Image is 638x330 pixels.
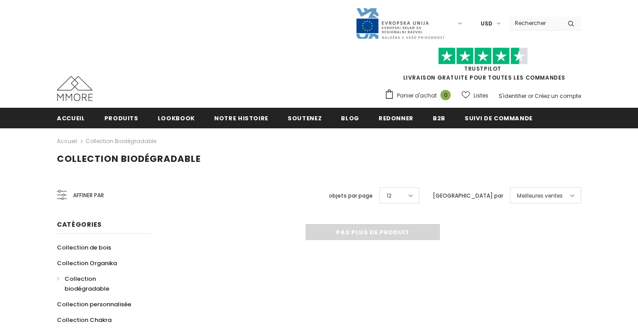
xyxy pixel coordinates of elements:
[509,17,561,30] input: Search Site
[341,108,359,128] a: Blog
[355,7,445,40] img: Javni Razpis
[433,191,503,200] label: [GEOGRAPHIC_DATA] par
[474,91,488,100] span: Listes
[65,275,109,293] span: Collection biodégradable
[57,76,93,101] img: Cas MMORE
[355,19,445,27] a: Javni Razpis
[517,191,563,200] span: Meilleures ventes
[379,108,414,128] a: Redonner
[433,114,445,123] span: B2B
[104,108,138,128] a: Produits
[528,92,533,100] span: or
[329,191,373,200] label: objets par page
[384,51,581,81] span: LIVRAISON GRATUITE POUR TOUTES LES COMMANDES
[57,114,85,123] span: Accueil
[464,65,501,72] a: TrustPilot
[57,136,77,147] a: Accueil
[57,152,201,165] span: Collection biodégradable
[481,19,492,28] span: USD
[158,114,195,123] span: Lookbook
[438,47,528,65] img: Faites confiance aux étoiles pilotes
[535,92,581,100] a: Créez un compte
[465,108,533,128] a: Suivi de commande
[387,191,392,200] span: 12
[57,312,112,328] a: Collection Chakra
[73,190,104,200] span: Affiner par
[57,271,141,296] a: Collection biodégradable
[461,88,488,103] a: Listes
[57,316,112,324] span: Collection Chakra
[397,91,437,100] span: Panier d'achat
[158,108,195,128] a: Lookbook
[57,240,111,255] a: Collection de bois
[288,114,322,123] span: soutenez
[57,259,117,267] span: Collection Organika
[57,220,102,229] span: Catégories
[440,90,451,100] span: 0
[214,108,268,128] a: Notre histoire
[86,137,156,145] a: Collection biodégradable
[57,243,111,252] span: Collection de bois
[57,255,117,271] a: Collection Organika
[57,296,131,312] a: Collection personnalisée
[57,300,131,309] span: Collection personnalisée
[57,108,85,128] a: Accueil
[104,114,138,123] span: Produits
[288,108,322,128] a: soutenez
[433,108,445,128] a: B2B
[341,114,359,123] span: Blog
[214,114,268,123] span: Notre histoire
[379,114,414,123] span: Redonner
[384,89,455,102] a: Panier d'achat 0
[465,114,533,123] span: Suivi de commande
[499,92,526,100] a: S'identifier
